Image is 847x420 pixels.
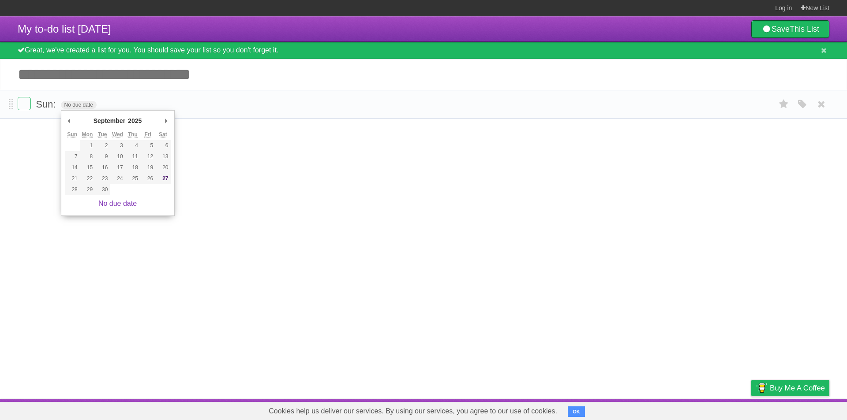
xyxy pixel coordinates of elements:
button: 4 [125,140,140,151]
a: No due date [98,200,137,207]
button: 7 [65,151,80,162]
div: September [92,114,127,127]
label: Done [18,97,31,110]
button: 14 [65,162,80,173]
button: 25 [125,173,140,184]
span: Buy me a coffee [770,380,825,396]
span: No due date [61,101,97,109]
span: Sun: [36,99,58,110]
button: 16 [95,162,110,173]
button: 1 [80,140,95,151]
button: 23 [95,173,110,184]
button: 19 [140,162,155,173]
button: 17 [110,162,125,173]
button: 8 [80,151,95,162]
a: SaveThis List [751,20,829,38]
button: 9 [95,151,110,162]
a: About [634,401,652,418]
abbr: Monday [82,131,93,138]
button: 22 [80,173,95,184]
a: Suggest a feature [774,401,829,418]
button: 18 [125,162,140,173]
button: 15 [80,162,95,173]
button: 28 [65,184,80,195]
div: 2025 [127,114,143,127]
button: 24 [110,173,125,184]
abbr: Saturday [159,131,167,138]
abbr: Wednesday [112,131,123,138]
button: 10 [110,151,125,162]
span: Cookies help us deliver our services. By using our services, you agree to our use of cookies. [260,402,566,420]
button: 2 [95,140,110,151]
button: 3 [110,140,125,151]
a: Buy me a coffee [751,380,829,396]
button: 20 [155,162,170,173]
label: Star task [776,97,792,112]
span: My to-do list [DATE] [18,23,111,35]
abbr: Thursday [128,131,138,138]
button: 26 [140,173,155,184]
button: 30 [95,184,110,195]
button: 6 [155,140,170,151]
a: Developers [663,401,699,418]
button: 5 [140,140,155,151]
button: Previous Month [65,114,74,127]
b: This List [790,25,819,33]
button: 13 [155,151,170,162]
button: 12 [140,151,155,162]
abbr: Tuesday [98,131,107,138]
img: Buy me a coffee [756,380,768,395]
button: Next Month [162,114,171,127]
abbr: Friday [144,131,151,138]
a: Privacy [740,401,763,418]
button: 21 [65,173,80,184]
a: Terms [710,401,729,418]
button: 11 [125,151,140,162]
button: 27 [155,173,170,184]
button: 29 [80,184,95,195]
abbr: Sunday [67,131,77,138]
button: OK [568,406,585,417]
